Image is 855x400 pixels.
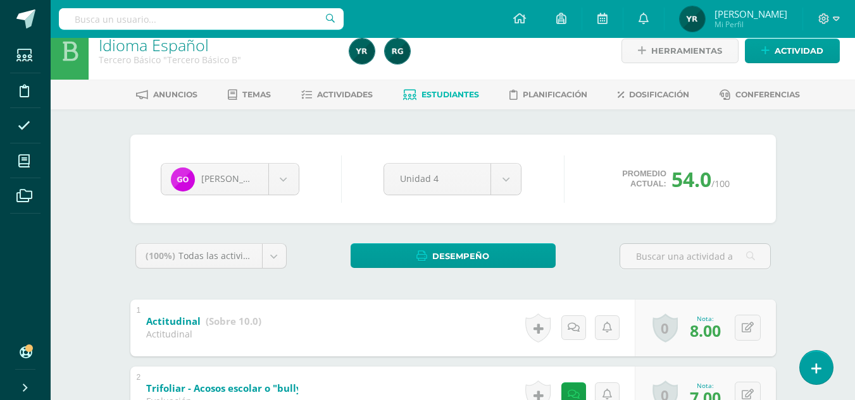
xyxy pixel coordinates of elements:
[99,34,209,56] a: Idioma Español
[385,39,410,64] img: e044b199acd34bf570a575bac584e1d1.png
[720,85,800,105] a: Conferencias
[301,85,373,105] a: Actividades
[146,379,382,399] a: Trifoliar - Acosos escolar o "bullying"
[136,85,197,105] a: Anuncios
[400,164,475,193] span: Unidad 4
[735,90,800,99] span: Conferencias
[136,244,286,268] a: (100%)Todas las actividades de esta unidad
[652,313,678,342] a: 0
[153,90,197,99] span: Anuncios
[680,6,705,32] img: 98a14b8a2142242c13a8985c4bbf6eb0.png
[99,36,334,54] h1: Idioma Español
[711,178,730,190] span: /100
[206,315,261,327] strong: (Sobre 10.0)
[178,250,335,262] span: Todas las actividades de esta unidad
[622,169,666,189] span: Promedio actual:
[621,39,739,63] a: Herramientas
[620,244,770,269] input: Buscar una actividad aquí...
[146,315,201,327] b: Actitudinal
[690,320,721,341] span: 8.00
[618,85,689,105] a: Dosificación
[432,245,489,268] span: Desempeño
[317,90,373,99] span: Actividades
[146,328,261,340] div: Actitudinal
[651,39,722,63] span: Herramientas
[629,90,689,99] span: Dosificación
[745,39,840,63] a: Actividad
[228,85,271,105] a: Temas
[161,164,299,195] a: [PERSON_NAME]
[421,90,479,99] span: Estudiantes
[99,54,334,66] div: Tercero Básico 'Tercero Básico B'
[775,39,823,63] span: Actividad
[349,39,375,64] img: 98a14b8a2142242c13a8985c4bbf6eb0.png
[509,85,587,105] a: Planificación
[384,164,521,195] a: Unidad 4
[523,90,587,99] span: Planificación
[146,250,175,262] span: (100%)
[59,8,344,30] input: Busca un usuario...
[351,243,556,268] a: Desempeño
[146,382,321,394] b: Trifoliar - Acosos escolar o "bullying"
[715,19,787,30] span: Mi Perfil
[403,85,479,105] a: Estudiantes
[201,173,272,185] span: [PERSON_NAME]
[690,381,721,390] div: Nota:
[671,166,711,193] span: 54.0
[242,90,271,99] span: Temas
[690,314,721,323] div: Nota:
[715,8,787,20] span: [PERSON_NAME]
[171,167,195,191] img: eafd0ad04b64ff33048571c4f9282601.png
[146,312,261,332] a: Actitudinal (Sobre 10.0)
